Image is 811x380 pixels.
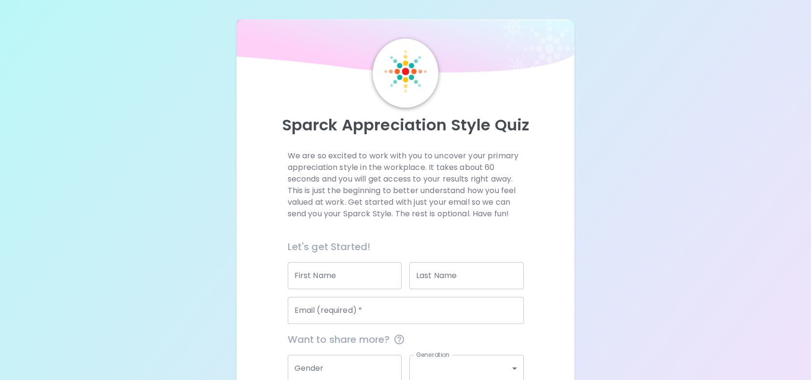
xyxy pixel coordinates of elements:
p: Sparck Appreciation Style Quiz [248,115,563,135]
p: We are so excited to work with you to uncover your primary appreciation style in the workplace. I... [288,150,524,220]
img: Sparck Logo [384,50,427,93]
svg: This information is completely confidential and only used for aggregated appreciation studies at ... [393,334,405,345]
span: Want to share more? [288,332,524,347]
label: Generation [416,351,449,359]
h6: Let's get Started! [288,239,524,254]
img: wave [237,19,574,77]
